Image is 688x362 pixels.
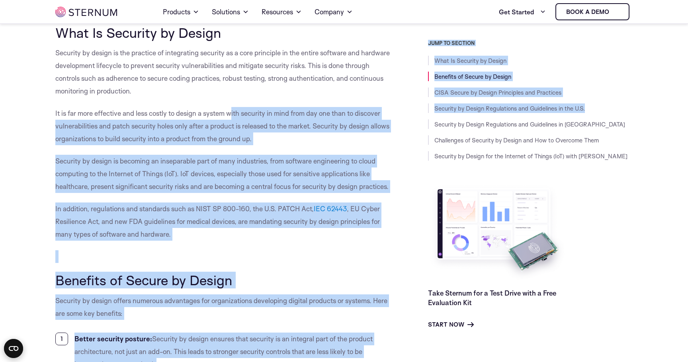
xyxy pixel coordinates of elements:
[55,157,389,191] span: Security by design is becoming an inseparable part of many industries, from software engineering ...
[55,272,232,288] span: Benefits of Secure by Design
[212,1,249,23] a: Solutions
[428,40,633,46] h3: JUMP TO SECTION
[4,339,23,358] button: Open CMP widget
[55,7,117,17] img: sternum iot
[434,57,506,64] a: What Is Security by Design
[55,49,390,95] span: Security by design is the practice of integrating security as a core principle in the entire soft...
[55,296,387,317] span: Security by design offers numerous advantages for organizations developing digital products or sy...
[55,204,380,238] span: , EU Cyber Resilience Act, and new FDA guidelines for medical devices, are mandating security by ...
[315,1,353,23] a: Company
[434,121,625,128] a: Security by Design Regulations and Guidelines in [GEOGRAPHIC_DATA]
[55,25,392,40] h2: What Is Security by Design
[434,105,585,112] a: Security by Design Regulations and Guidelines in the U.S.
[55,204,314,213] span: In addition, regulations and standards such as NIST SP 800-160, the U.S. PATCH Act,
[55,109,389,143] span: It is far more effective and less costly to design a system with security in mind from day one th...
[434,73,511,80] a: Benefits of Secure by Design
[428,289,556,307] a: Take Sternum for a Test Drive with a Free Evaluation Kit
[314,204,347,213] a: IEC 62443
[434,152,627,160] a: Security by Design for the Internet of Things (IoT) with [PERSON_NAME]
[163,1,199,23] a: Products
[612,9,619,15] img: sternum iot
[555,3,629,20] a: Book a demo
[434,89,561,96] a: CISA Secure by Design Principles and Practices
[499,4,546,20] a: Get Started
[428,183,567,282] img: Take Sternum for a Test Drive with a Free Evaluation Kit
[262,1,302,23] a: Resources
[434,136,599,144] a: Challenges of Security by Design and How to Overcome Them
